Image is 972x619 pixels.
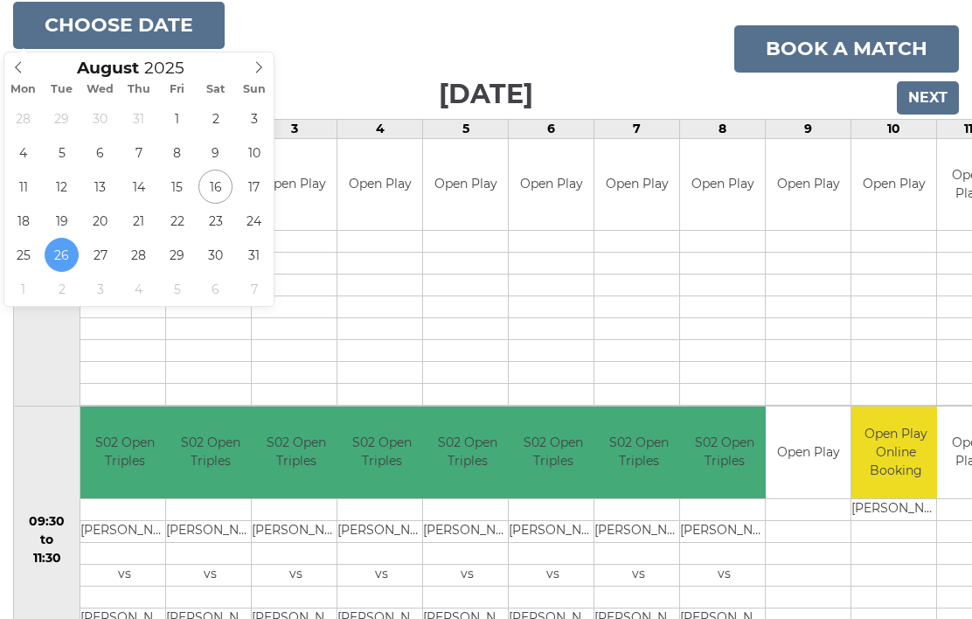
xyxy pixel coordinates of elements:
[337,564,426,586] td: vs
[423,520,511,542] td: [PERSON_NAME]
[680,407,768,498] td: S02 Open Triples
[766,407,850,498] td: Open Play
[423,119,509,138] td: 5
[6,272,40,306] span: September 1, 2025
[237,101,271,136] span: August 3, 2025
[160,101,194,136] span: August 1, 2025
[83,136,117,170] span: August 6, 2025
[4,84,43,95] span: Mon
[43,84,81,95] span: Tue
[766,139,850,231] td: Open Play
[337,139,422,231] td: Open Play
[337,407,426,498] td: S02 Open Triples
[423,564,511,586] td: vs
[897,81,959,115] input: Next
[509,520,597,542] td: [PERSON_NAME]
[45,238,79,272] span: August 26, 2025
[77,60,139,77] span: Scroll to increment
[120,84,158,95] span: Thu
[198,272,233,306] span: September 6, 2025
[80,564,169,586] td: vs
[83,101,117,136] span: July 30, 2025
[83,238,117,272] span: August 27, 2025
[235,84,274,95] span: Sun
[337,119,423,138] td: 4
[594,119,680,138] td: 7
[121,204,156,238] span: August 21, 2025
[237,170,271,204] span: August 17, 2025
[198,204,233,238] span: August 23, 2025
[45,204,79,238] span: August 19, 2025
[83,170,117,204] span: August 13, 2025
[121,238,156,272] span: August 28, 2025
[766,119,851,138] td: 9
[83,204,117,238] span: August 20, 2025
[197,84,235,95] span: Sat
[252,407,340,498] td: S02 Open Triples
[252,139,337,231] td: Open Play
[166,520,254,542] td: [PERSON_NAME]
[160,170,194,204] span: August 15, 2025
[851,498,940,520] td: [PERSON_NAME]
[160,272,194,306] span: September 5, 2025
[198,238,233,272] span: August 30, 2025
[423,407,511,498] td: S02 Open Triples
[121,136,156,170] span: August 7, 2025
[45,136,79,170] span: August 5, 2025
[237,272,271,306] span: September 7, 2025
[160,238,194,272] span: August 29, 2025
[237,136,271,170] span: August 10, 2025
[6,101,40,136] span: July 28, 2025
[121,170,156,204] span: August 14, 2025
[6,238,40,272] span: August 25, 2025
[337,520,426,542] td: [PERSON_NAME]
[139,58,207,78] input: Scroll to increment
[237,204,271,238] span: August 24, 2025
[6,204,40,238] span: August 18, 2025
[509,564,597,586] td: vs
[160,136,194,170] span: August 8, 2025
[81,84,120,95] span: Wed
[252,119,337,138] td: 3
[160,204,194,238] span: August 22, 2025
[680,119,766,138] td: 8
[509,139,594,231] td: Open Play
[198,136,233,170] span: August 9, 2025
[6,136,40,170] span: August 4, 2025
[45,101,79,136] span: July 29, 2025
[6,170,40,204] span: August 11, 2025
[594,407,683,498] td: S02 Open Triples
[80,407,169,498] td: S02 Open Triples
[198,101,233,136] span: August 2, 2025
[680,520,768,542] td: [PERSON_NAME]
[594,520,683,542] td: [PERSON_NAME]
[121,272,156,306] span: September 4, 2025
[80,520,169,542] td: [PERSON_NAME]
[680,139,765,231] td: Open Play
[252,564,340,586] td: vs
[734,25,959,73] a: Book a match
[166,407,254,498] td: S02 Open Triples
[45,170,79,204] span: August 12, 2025
[237,238,271,272] span: August 31, 2025
[423,139,508,231] td: Open Play
[680,564,768,586] td: vs
[45,272,79,306] span: September 2, 2025
[158,84,197,95] span: Fri
[851,139,936,231] td: Open Play
[509,119,594,138] td: 6
[252,520,340,542] td: [PERSON_NAME]
[594,139,679,231] td: Open Play
[83,272,117,306] span: September 3, 2025
[198,170,233,204] span: August 16, 2025
[851,407,940,498] td: Open Play Online Booking
[166,564,254,586] td: vs
[509,407,597,498] td: S02 Open Triples
[13,2,225,49] button: Choose date
[851,119,937,138] td: 10
[121,101,156,136] span: July 31, 2025
[594,564,683,586] td: vs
